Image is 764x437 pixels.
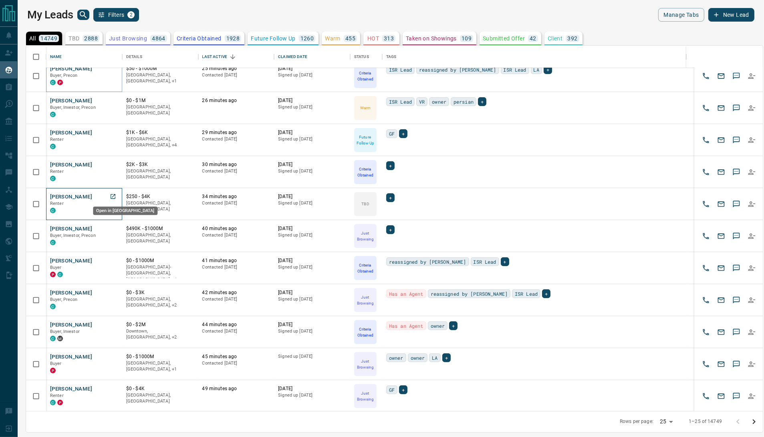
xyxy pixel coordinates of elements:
[715,294,727,306] button: Email
[700,294,712,306] button: Call
[278,104,346,110] p: Signed up [DATE]
[700,102,712,114] button: Call
[126,328,194,341] p: East End, Toronto
[251,36,295,41] p: Future Follow Up
[202,200,270,206] p: Contacted [DATE]
[746,262,758,274] button: Reallocate
[746,166,758,178] button: Reallocate
[202,46,227,68] div: Last Active
[746,414,762,430] button: Go to next page
[202,360,270,367] p: Contacted [DATE]
[515,290,538,298] span: ISR Lead
[708,8,754,22] button: New Lead
[278,161,346,168] p: [DATE]
[126,136,194,148] p: West End, East End, Midtown | Central, Toronto
[700,166,712,178] button: Call
[367,36,379,41] p: HOT
[567,36,577,41] p: 392
[504,66,526,74] span: ISR Lead
[202,385,270,392] p: 49 minutes ago
[202,193,270,200] p: 34 minutes ago
[126,353,194,360] p: $0 - $1000M
[389,386,395,394] span: GF
[126,264,194,283] p: Scarborough, Toronto, Brampton, Newmarket
[202,321,270,328] p: 44 minutes ago
[278,200,346,206] p: Signed up [DATE]
[50,321,92,329] button: [PERSON_NAME]
[504,258,506,266] span: +
[689,418,722,425] p: 1–25 of 14749
[442,353,451,362] div: +
[278,296,346,303] p: Signed up [DATE]
[128,12,134,18] span: 2
[715,102,727,114] button: Email
[354,46,369,68] div: Status
[46,46,122,68] div: Name
[50,297,78,302] span: Buyer, Precon
[715,262,727,274] button: Email
[202,168,270,174] p: Contacted [DATE]
[702,360,710,368] svg: Call
[355,134,376,146] p: Future Follow Up
[93,206,157,215] div: Open in [GEOGRAPHIC_DATA]
[700,358,712,370] button: Call
[345,36,355,41] p: 455
[732,296,740,304] svg: Sms
[126,161,194,168] p: $2K - $3K
[748,328,756,336] svg: Reallocate
[126,296,194,309] p: North York, Toronto
[50,361,62,366] span: Buyer
[202,129,270,136] p: 29 minutes ago
[202,296,270,303] p: Contacted [DATE]
[702,200,710,208] svg: Call
[50,144,56,149] div: condos.ca
[717,72,725,80] svg: Email
[50,257,92,265] button: [PERSON_NAME]
[544,65,552,74] div: +
[454,98,474,106] span: persian
[702,168,710,176] svg: Call
[355,358,376,370] p: Just Browsing
[389,226,392,234] span: +
[748,296,756,304] svg: Reallocate
[126,97,194,104] p: $0 - $1M
[122,46,198,68] div: Details
[717,136,725,144] svg: Email
[126,392,194,405] p: [GEOGRAPHIC_DATA], [GEOGRAPHIC_DATA]
[419,98,425,106] span: VR
[126,257,194,264] p: $0 - $1000M
[278,65,346,72] p: [DATE]
[530,36,536,41] p: 42
[350,46,382,68] div: Status
[389,98,412,106] span: ISR Lead
[50,46,62,68] div: Name
[700,262,712,274] button: Call
[732,104,740,112] svg: Sms
[431,290,508,298] span: reassigned by [PERSON_NAME]
[57,400,63,405] div: property.ca
[50,240,56,245] div: condos.ca
[278,385,346,392] p: [DATE]
[730,262,742,274] button: SMS
[50,272,56,277] div: property.ca
[226,36,240,41] p: 1928
[548,36,562,41] p: Client
[715,166,727,178] button: Email
[746,134,758,146] button: Reallocate
[325,36,341,41] p: Warm
[389,66,412,74] span: ISR Lead
[278,225,346,232] p: [DATE]
[50,97,92,105] button: [PERSON_NAME]
[732,136,740,144] svg: Sms
[702,136,710,144] svg: Call
[202,136,270,142] p: Contacted [DATE]
[452,322,455,330] span: +
[730,134,742,146] button: SMS
[730,326,742,338] button: SMS
[730,230,742,242] button: SMS
[730,70,742,82] button: SMS
[389,194,392,202] span: +
[715,326,727,338] button: Email
[715,70,727,82] button: Email
[730,390,742,402] button: SMS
